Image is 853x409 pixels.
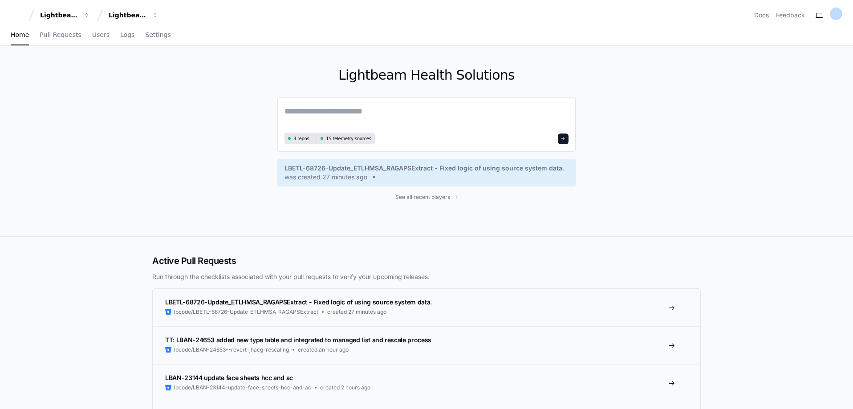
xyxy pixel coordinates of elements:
button: Lightbeam Health Solutions [105,7,162,23]
span: LBETL-68726-Update_ETLHMSA_RAGAPSExtract - Fixed logic of using source system data. [284,164,564,173]
span: lbcode/LBAN-24653--revert-jhacg-rescaling [174,346,289,353]
span: created 27 minutes ago [327,308,386,316]
span: Settings [145,32,171,37]
a: See all recent players [277,194,576,201]
p: Run through the checklists associated with your pull requests to verify your upcoming releases. [152,272,701,281]
div: Lightbeam Health Solutions [109,11,147,20]
span: lbcode/LBETL-68726-Update_ETLHMSA_RAGAPSExtract [174,308,318,316]
a: Settings [145,25,171,45]
h2: Active Pull Requests [152,255,701,267]
div: Lightbeam Health [40,11,78,20]
span: TT: LBAN-24653 added new type table and integrated to managed list and rescale process [165,336,431,344]
a: TT: LBAN-24653 added new type table and integrated to managed list and rescale processlbcode/LBAN... [153,326,700,364]
a: Logs [120,25,134,45]
span: Logs [120,32,134,37]
span: created an hour ago [298,346,349,353]
a: LBAN-23144 update face sheets hcc and aclbcode/LBAN-23144-update-face-sheets-hcc-and-accreated 2 ... [153,364,700,402]
span: See all recent players [395,194,450,201]
span: Users [92,32,110,37]
h1: Lightbeam Health Solutions [277,67,576,83]
a: Home [11,25,29,45]
span: was created 27 minutes ago [284,173,367,182]
span: created 2 hours ago [320,384,370,391]
span: 15 telemetry sources [326,135,371,142]
a: LBETL-68726-Update_ETLHMSA_RAGAPSExtract - Fixed logic of using source system data.was created 27... [284,164,569,182]
a: Docs [754,11,769,20]
a: Users [92,25,110,45]
span: lbcode/LBAN-23144-update-face-sheets-hcc-and-ac [174,384,311,391]
span: Home [11,32,29,37]
span: 8 repos [293,135,309,142]
button: Feedback [776,11,805,20]
button: Lightbeam Health [37,7,93,23]
span: LBAN-23144 update face sheets hcc and ac [165,374,293,381]
span: LBETL-68726-Update_ETLHMSA_RAGAPSExtract - Fixed logic of using source system data. [165,298,432,306]
a: Pull Requests [40,25,81,45]
a: LBETL-68726-Update_ETLHMSA_RAGAPSExtract - Fixed logic of using source system data.lbcode/LBETL-6... [153,289,700,326]
span: Pull Requests [40,32,81,37]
